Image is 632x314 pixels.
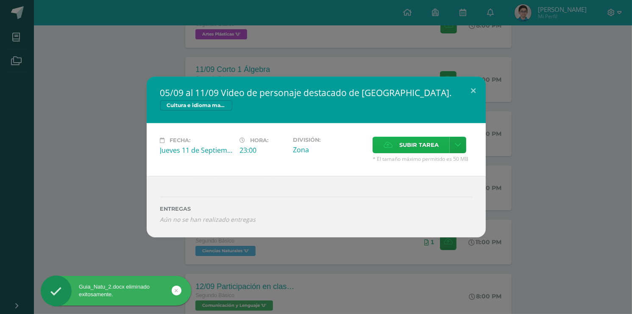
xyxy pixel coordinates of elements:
[160,100,232,110] span: Cultura e idioma maya
[462,77,486,105] button: Close (Esc)
[240,146,286,155] div: 23:00
[399,137,439,153] span: Subir tarea
[160,215,472,223] i: Aún no se han realizado entregas
[160,146,233,155] div: Jueves 11 de Septiembre
[170,137,191,143] span: Fecha:
[293,137,366,143] label: División:
[251,137,269,143] span: Hora:
[293,145,366,154] div: Zona
[160,87,472,99] h2: 05/09 al 11/09 Video de personaje destacado de [GEOGRAPHIC_DATA].
[160,206,472,212] label: ENTREGAS
[373,155,472,163] span: * El tamaño máximo permitido es 50 MB
[41,283,191,298] div: Guia_Natu_2.docx eliminado exitosamente.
